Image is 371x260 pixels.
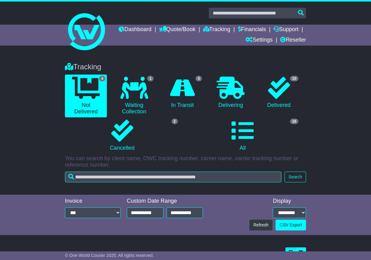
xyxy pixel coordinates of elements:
[258,75,300,111] a: 10 Delivered
[196,76,202,81] span: 3
[99,76,106,81] span: 4
[62,63,309,71] div: Tracking
[276,220,306,230] a: CSV Export
[113,75,155,117] a: 1 Waiting Collection
[65,155,306,169] p: You can search by client name, OWC tracking number, carrier name, carrier tracking number or refe...
[273,25,298,35] a: Support
[290,76,298,81] span: 10
[203,25,230,35] a: Tracking
[161,75,204,111] a: 3 In Transit
[290,119,298,124] span: 16
[245,35,272,46] a: Settings
[210,75,252,111] a: Delivering
[65,198,121,205] div: Invoice
[65,253,154,258] span: © One World Courier 2025. All rights reserved.
[147,76,154,81] span: 1
[280,35,306,46] a: Reseller
[65,117,179,154] a: 2 Cancelled
[186,117,300,154] a: 16 All
[284,172,306,182] button: Search
[273,198,306,205] div: Display
[249,220,272,230] button: Refresh
[65,75,107,117] a: 4 Not Delivered
[171,119,178,124] span: 2
[238,25,266,35] a: Financials
[159,25,196,35] a: Quote/Book
[127,198,203,205] div: Custom Date Range
[119,25,151,35] a: Dashboard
